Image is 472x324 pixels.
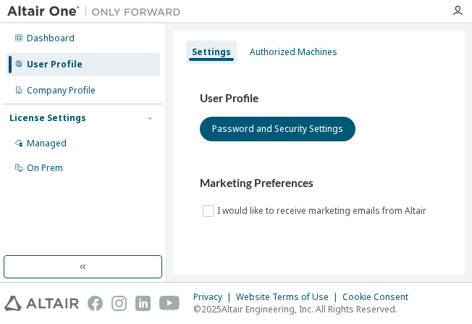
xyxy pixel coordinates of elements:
img: youtube.svg [159,296,180,311]
div: Privacy [193,291,236,303]
div: User Profile [27,59,83,70]
button: Password and Security Settings [200,117,355,141]
div: Managed [27,138,67,149]
img: linkedin.svg [135,296,151,311]
h3: User Profile [200,91,439,106]
img: instagram.svg [111,296,127,311]
div: License Settings [9,112,86,124]
p: © 2025 Altair Engineering, Inc. All Rights Reserved. [193,303,417,315]
img: facebook.svg [88,296,103,311]
label: I would like to receive marketing emails from Altair [217,202,429,220]
h3: Marketing Preferences [200,176,439,191]
div: Cookie Consent [342,291,417,303]
div: Dashboard [27,33,75,44]
img: Altair One [7,4,188,19]
div: Authorized Machines [250,46,337,58]
div: Settings [192,46,231,58]
img: altair_logo.svg [4,296,79,311]
div: On Prem [27,162,63,174]
div: Website Terms of Use [236,291,342,303]
div: Company Profile [27,85,96,96]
